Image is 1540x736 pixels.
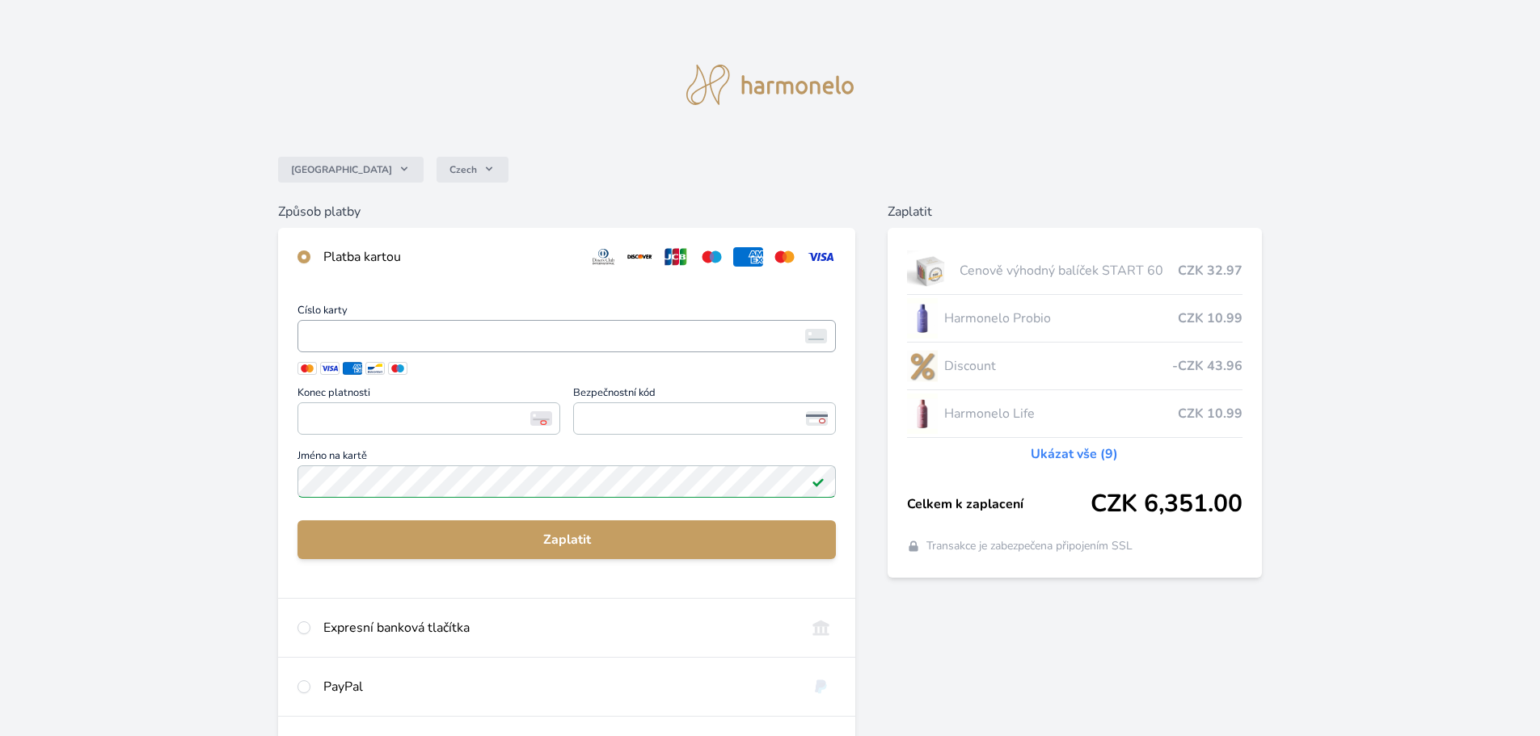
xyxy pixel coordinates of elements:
span: Transakce je zabezpečena připojením SSL [926,538,1133,554]
img: Konec platnosti [530,411,552,426]
span: Bezpečnostní kód [573,388,836,402]
img: start.jpg [907,250,953,291]
div: Platba kartou [323,247,576,267]
span: [GEOGRAPHIC_DATA] [291,163,392,176]
img: discover.svg [625,247,655,267]
h6: Zaplatit [888,202,1262,221]
img: card [805,329,827,343]
img: Platné pole [812,475,825,488]
h6: Způsob platby [278,202,855,221]
div: PayPal [323,677,793,696]
iframe: Iframe pro bezpečnostní kód [580,407,829,430]
img: CLEAN_PROBIO_se_stinem_x-lo.jpg [907,298,938,339]
span: Konec platnosti [297,388,560,402]
img: onlineBanking_CZ.svg [806,618,836,637]
span: Discount [944,356,1172,376]
img: diners.svg [589,247,618,267]
span: Zaplatit [310,530,823,549]
img: maestro.svg [697,247,727,267]
button: Czech [437,157,508,183]
span: Jméno na kartě [297,451,836,465]
span: CZK 32.97 [1178,261,1243,280]
img: mc.svg [770,247,800,267]
img: logo.svg [686,65,854,105]
img: CLEAN_LIFE_se_stinem_x-lo.jpg [907,393,938,434]
a: Ukázat vše (9) [1031,444,1118,464]
span: Czech [449,163,477,176]
span: Harmonelo Life [944,404,1178,423]
span: CZK 10.99 [1178,309,1243,328]
button: [GEOGRAPHIC_DATA] [278,157,424,183]
img: amex.svg [733,247,763,267]
span: CZK 10.99 [1178,404,1243,423]
input: Jméno na kartěPlatné pole [297,465,836,498]
div: Expresní banková tlačítka [323,618,793,637]
img: jcb.svg [661,247,691,267]
span: Cenově výhodný balíček START 60 [960,261,1178,280]
span: CZK 6,351.00 [1091,490,1243,519]
span: Harmonelo Probio [944,309,1178,328]
iframe: Iframe pro datum vypršení platnosti [305,407,553,430]
span: Číslo karty [297,305,836,320]
button: Zaplatit [297,520,836,559]
span: Celkem k zaplacení [907,494,1091,514]
iframe: Iframe pro číslo karty [305,325,829,347]
span: -CZK 43.96 [1172,356,1243,376]
img: paypal.svg [806,677,836,696]
img: discount-lo.png [907,346,938,386]
img: visa.svg [806,247,836,267]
